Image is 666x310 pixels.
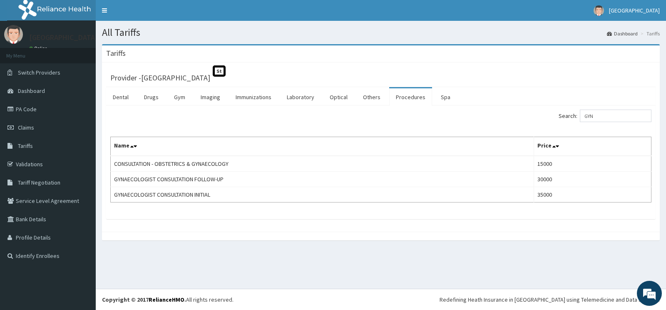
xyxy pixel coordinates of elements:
li: Tariffs [639,30,660,37]
h3: Provider - [GEOGRAPHIC_DATA] [110,74,210,82]
a: Optical [323,88,354,106]
a: Spa [434,88,457,106]
span: St [213,65,226,77]
a: Dental [106,88,135,106]
p: [GEOGRAPHIC_DATA] [29,34,98,41]
span: Switch Providers [18,69,60,76]
span: Tariffs [18,142,33,150]
a: Drugs [137,88,165,106]
a: Gym [167,88,192,106]
span: Claims [18,124,34,131]
div: Redefining Heath Insurance in [GEOGRAPHIC_DATA] using Telemedicine and Data Science! [440,295,660,304]
span: [GEOGRAPHIC_DATA] [609,7,660,14]
h3: Tariffs [106,50,126,57]
a: Imaging [194,88,227,106]
a: Others [356,88,387,106]
td: 30000 [534,172,651,187]
th: Name [111,137,534,156]
a: Online [29,45,49,51]
a: Dashboard [607,30,638,37]
span: Tariff Negotiation [18,179,60,186]
img: User Image [594,5,604,16]
td: GYNAECOLOGIST CONSULTATION FOLLOW-UP [111,172,534,187]
footer: All rights reserved. [96,289,666,310]
td: 15000 [534,156,651,172]
h1: All Tariffs [102,27,660,38]
img: User Image [4,25,23,44]
td: GYNAECOLOGIST CONSULTATION INITIAL [111,187,534,202]
a: Procedures [389,88,432,106]
a: Immunizations [229,88,278,106]
input: Search: [580,110,651,122]
a: RelianceHMO [149,296,184,303]
label: Search: [559,110,651,122]
strong: Copyright © 2017 . [102,296,186,303]
a: Laboratory [280,88,321,106]
td: CONSULTATION - OBSTETRICS & GYNAECOLOGY [111,156,534,172]
th: Price [534,137,651,156]
span: Dashboard [18,87,45,95]
td: 35000 [534,187,651,202]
